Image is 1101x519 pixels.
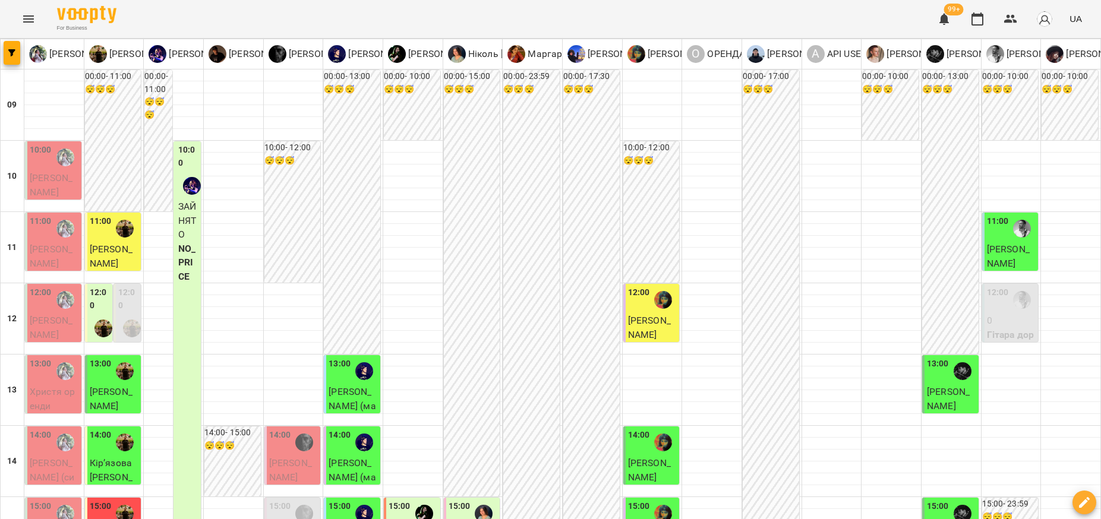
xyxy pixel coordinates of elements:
div: Ткач Христя [вокал] [56,362,74,380]
h6: 15:00 - 23:59 [982,498,1039,511]
img: Х [149,45,166,63]
span: [PERSON_NAME] [628,315,671,340]
label: 11:00 [987,215,1009,228]
span: [PERSON_NAME] (мама [PERSON_NAME]) [329,457,376,511]
label: 13:00 [329,357,351,371]
img: Христина Андреєва [вокал] [183,177,201,195]
div: Слава Болбі [барабани/перкусія] [116,433,134,451]
label: 14:00 [329,429,351,442]
h6: 00:00 - 11:00 [85,70,141,83]
h6: 14 [7,455,17,468]
p: [PERSON_NAME] [фоно/вокал] [286,47,421,61]
img: П [747,45,765,63]
p: [PERSON_NAME] [барабани/перкусія] [107,47,273,61]
div: Ніколь [фоно] [448,45,529,63]
div: Єгор [барабани] [567,45,711,63]
div: Ярослав [гітара] [328,45,455,63]
h6: 😴😴😴 [623,154,680,167]
h6: 00:00 - 13:00 [922,70,979,83]
div: Настя Поганка [барабани] [627,45,771,63]
p: Барабан дорослий індивідуальний [90,270,139,326]
label: 13:00 [90,357,112,371]
span: UA [1070,12,1082,25]
div: Ярослав [гітара] [355,433,373,451]
img: Ярослав [гітара] [355,362,373,380]
span: [PERSON_NAME] [30,172,72,198]
img: Н [627,45,645,63]
div: О [687,45,705,63]
span: [PERSON_NAME] [628,457,671,483]
a: М [PERSON_NAME] [гітара] [866,45,993,63]
div: Козаченко Євгеній [барабани] [926,45,1070,63]
img: М [507,45,525,63]
p: Барабан дорослий індивідуальний [927,413,976,469]
p: [PERSON_NAME] [гітара] [884,47,993,61]
div: Ткач Христя [вокал] [56,148,74,166]
h6: 14:00 - 15:00 [204,426,261,439]
label: 10:00 [30,144,52,157]
label: 12:00 [30,286,52,299]
p: [PERSON_NAME] [вокал] [47,47,155,61]
img: avatar_s.png [1036,11,1053,27]
label: 15:00 [628,500,650,513]
h6: 00:00 - 23:59 [503,70,560,83]
h6: 😴😴😴 [264,154,321,167]
img: А [986,45,1004,63]
label: 10:00 [178,144,198,169]
a: Я [PERSON_NAME] [гітара] [328,45,455,63]
img: Ткач Христя [вокал] [56,433,74,451]
div: A [807,45,825,63]
h6: 00:00 - 10:00 [982,70,1039,83]
img: Ткач Христя [вокал] [56,220,74,238]
label: 15:00 [329,500,351,513]
img: Слава Болбі [барабани/перкусія] [123,319,141,337]
span: [PERSON_NAME] [269,457,312,483]
img: М [866,45,884,63]
div: Христина Андреєва [вокал] [149,45,275,63]
div: Слава Болбі [барабани/перкусія] [116,220,134,238]
h6: 00:00 - 15:00 [444,70,500,83]
p: [PERSON_NAME] [барабани] [645,47,771,61]
label: 14:00 [90,429,112,442]
p: Барабан дорослий індивідуальний [628,341,677,397]
div: Козаченко Євгеній [барабани] [954,362,971,380]
span: [PERSON_NAME] [90,243,133,269]
h6: 😴😴😴 [384,83,440,96]
img: Андрей Головерда [гітара] [1013,291,1031,309]
img: Настя Поганка [барабани] [654,291,672,309]
label: 15:00 [449,500,471,513]
label: 11:00 [30,215,52,228]
a: С [PERSON_NAME] [барабани/перкусія] [89,45,273,63]
img: Ткач Христя [вокал] [56,291,74,309]
p: Христя оренди [30,413,79,441]
p: [PERSON_NAME] [вокал] [166,47,275,61]
div: Настя Поганка [барабани] [654,433,672,451]
h6: 00:00 - 10:00 [862,70,919,83]
p: [PERSON_NAME] [фоно/вокал] [406,47,541,61]
span: [PERSON_NAME] [90,386,133,412]
span: 99+ [944,4,964,15]
a: Д [PERSON_NAME] [фоно/вокал] [388,45,541,63]
p: Вокал дорослий індивідуальний [30,341,79,397]
label: 12:00 [987,286,1009,299]
span: ЗАЙНЯТО [178,201,196,240]
h6: 13 [7,384,17,397]
h6: 00:00 - 11:00 [144,70,172,96]
label: 12:00 [118,286,138,312]
p: [PERSON_NAME] [барабани] [585,47,711,61]
img: Слава Болбі [барабани/перкусія] [94,319,112,337]
h6: 😴😴😴 [862,83,919,96]
a: А [PERSON_NAME] [гітара] [209,45,336,63]
p: [PERSON_NAME] [саксофон] [765,47,889,61]
h6: 00:00 - 10:00 [1042,70,1098,83]
label: 15:00 [927,500,949,513]
h6: 00:00 - 17:30 [563,70,620,83]
a: М Маргарита [вокал] [507,45,612,63]
img: Є [567,45,585,63]
img: Д [388,45,406,63]
a: Є [PERSON_NAME] [барабани] [567,45,711,63]
h6: 12 [7,312,17,325]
